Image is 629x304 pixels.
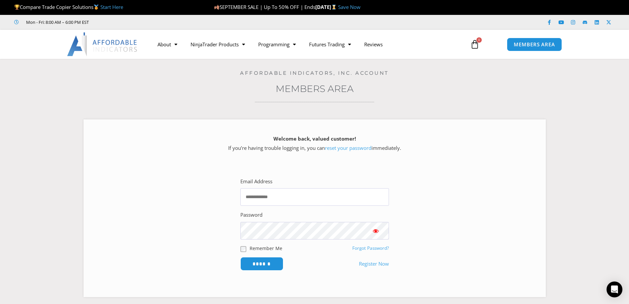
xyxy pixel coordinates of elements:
[476,37,482,43] span: 0
[67,32,138,56] img: LogoAI | Affordable Indicators – NinjaTrader
[240,177,272,186] label: Email Address
[250,245,282,252] label: Remember Me
[98,19,197,25] iframe: Customer reviews powered by Trustpilot
[315,4,338,10] strong: [DATE]
[95,134,534,153] p: If you’re having trouble logging in, you can immediately.
[276,83,354,94] a: Members Area
[94,5,99,10] img: 🥇
[325,145,371,151] a: reset your password
[363,222,389,239] button: Show password
[24,18,89,26] span: Mon - Fri: 8:00 AM – 6:00 PM EST
[100,4,123,10] a: Start Here
[514,42,555,47] span: MEMBERS AREA
[607,282,622,297] div: Open Intercom Messenger
[240,210,262,220] label: Password
[273,135,356,142] strong: Welcome back, valued customer!
[358,37,389,52] a: Reviews
[507,38,562,51] a: MEMBERS AREA
[15,5,19,10] img: 🏆
[338,4,361,10] a: Save Now
[151,37,184,52] a: About
[184,37,252,52] a: NinjaTrader Products
[151,37,463,52] nav: Menu
[14,4,123,10] span: Compare Trade Copier Solutions
[302,37,358,52] a: Futures Trading
[214,5,219,10] img: 🍂
[252,37,302,52] a: Programming
[214,4,315,10] span: SEPTEMBER SALE | Up To 50% OFF | Ends
[460,35,489,54] a: 0
[352,245,389,251] a: Forgot Password?
[359,259,389,269] a: Register Now
[332,5,336,10] img: ⌛
[240,70,389,76] a: Affordable Indicators, Inc. Account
